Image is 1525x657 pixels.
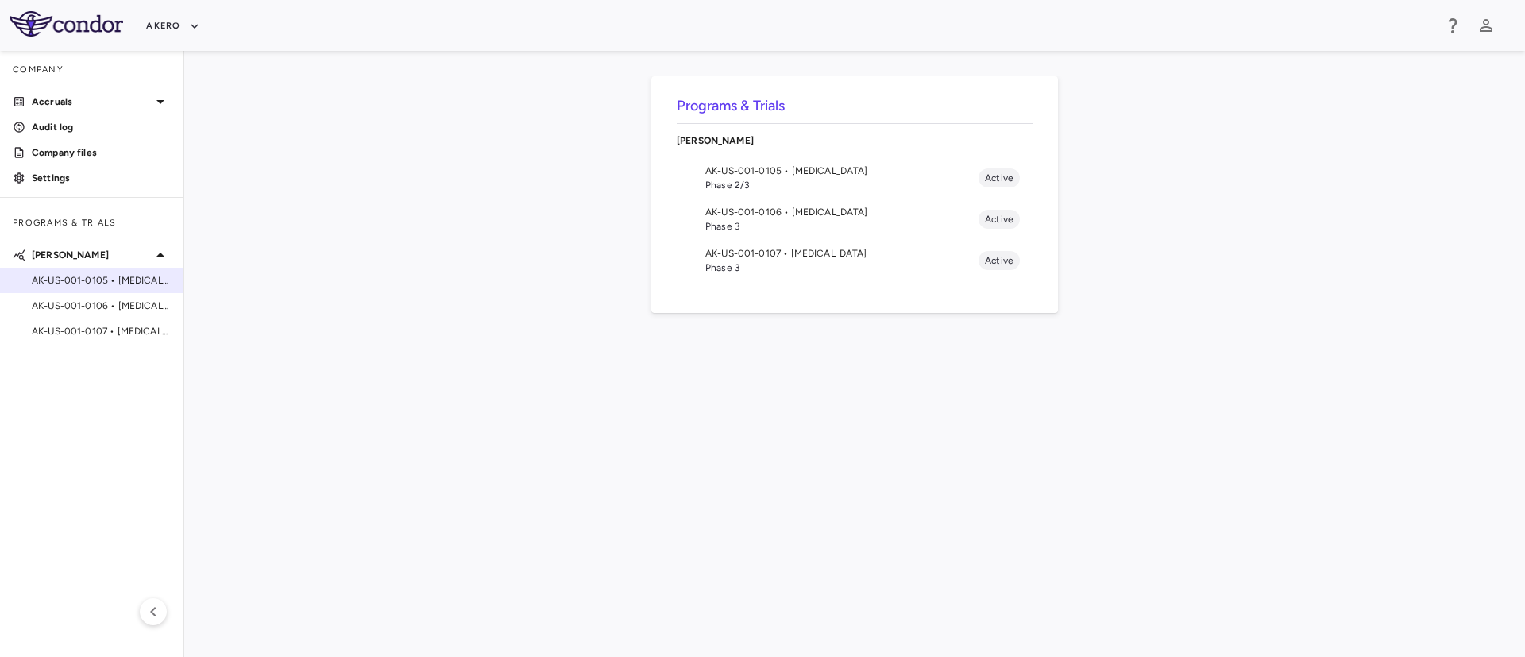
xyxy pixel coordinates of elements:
span: AK-US-001-0106 • [MEDICAL_DATA] [32,299,170,313]
span: AK-US-001-0107 • [MEDICAL_DATA] [32,324,170,338]
button: Akero [146,14,199,39]
span: Phase 3 [705,261,979,275]
span: AK-US-001-0107 • [MEDICAL_DATA] [705,246,979,261]
span: AK-US-001-0105 • [MEDICAL_DATA] [32,273,170,288]
p: Accruals [32,95,151,109]
li: AK-US-001-0106 • [MEDICAL_DATA]Phase 3Active [677,199,1033,240]
span: AK-US-001-0106 • [MEDICAL_DATA] [705,205,979,219]
span: Phase 3 [705,219,979,234]
li: AK-US-001-0107 • [MEDICAL_DATA]Phase 3Active [677,240,1033,281]
span: AK-US-001-0105 • [MEDICAL_DATA] [705,164,979,178]
li: AK-US-001-0105 • [MEDICAL_DATA]Phase 2/3Active [677,157,1033,199]
span: Active [979,171,1020,185]
span: Active [979,212,1020,226]
h6: Programs & Trials [677,95,1033,117]
div: [PERSON_NAME] [677,124,1033,157]
span: Active [979,253,1020,268]
p: Company files [32,145,170,160]
p: Audit log [32,120,170,134]
p: Settings [32,171,170,185]
p: [PERSON_NAME] [677,133,1033,148]
span: Phase 2/3 [705,178,979,192]
img: logo-full-SnFGN8VE.png [10,11,123,37]
p: [PERSON_NAME] [32,248,151,262]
